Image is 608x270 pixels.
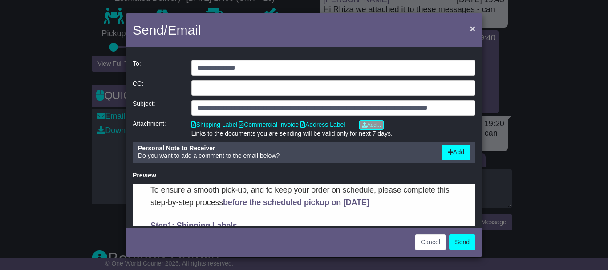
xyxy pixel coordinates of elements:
button: Close [466,19,480,37]
span: 1 [35,37,39,46]
a: Add... [359,120,384,130]
div: Preview [133,172,475,179]
strong: Step : Shipping Labels [18,37,105,46]
div: To: [128,60,187,76]
span: × [470,23,475,33]
button: Cancel [415,234,446,250]
h4: Send/Email [133,20,201,40]
a: Shipping Label [191,121,238,128]
div: Personal Note to Receiver [138,145,433,152]
button: Add [442,145,470,160]
div: Links to the documents you are sending will be valid only for next 7 days. [191,130,475,137]
div: Attachment: [128,120,187,137]
button: Send [449,234,475,250]
p: Download and print the shipping labels using the button below. Then affix this label firmly to th... [18,48,325,85]
a: Commercial Invoice [239,121,299,128]
div: CC: [128,80,187,96]
a: Address Label [300,121,345,128]
div: Do you want to add a comment to the email below? [134,145,438,160]
div: Subject: [128,100,187,116]
strong: before the scheduled pickup on [DATE] [90,14,236,23]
